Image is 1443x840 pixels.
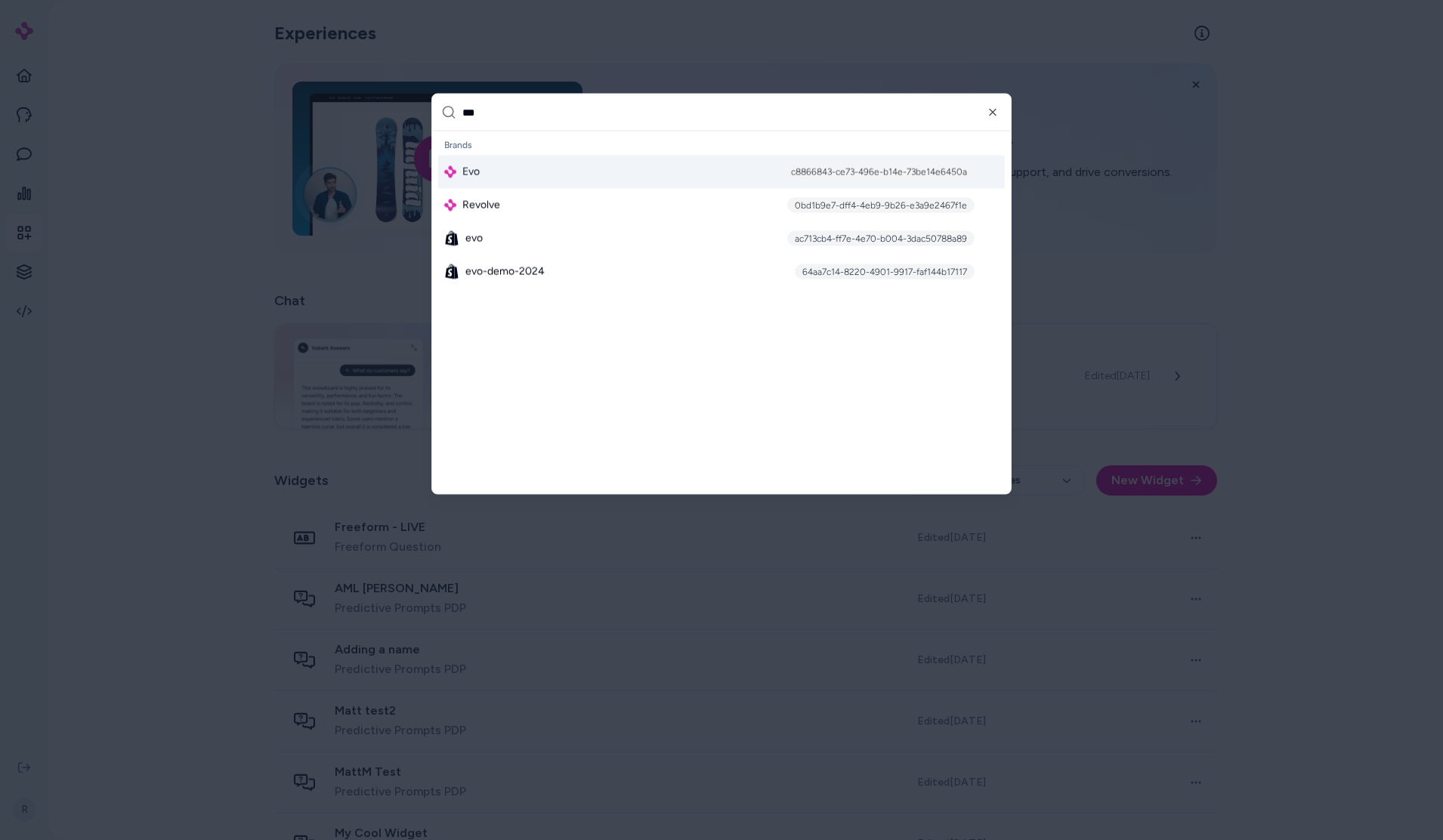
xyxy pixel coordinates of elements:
span: Revolve [462,198,500,213]
div: ac713cb4-ff7e-4e70-b004-3dac50788a89 [787,231,975,246]
span: evo [465,231,483,246]
div: 0bd1b9e7-dff4-4eb9-9b26-e3a9e2467f1e [787,198,975,213]
span: Evo [462,165,480,180]
div: Brands [438,134,1005,156]
div: c8866843-ce73-496e-b14e-73be14e6450a [783,165,975,180]
div: 64aa7c14-8220-4901-9917-faf144b17117 [795,264,975,279]
span: evo-demo-2024 [465,264,545,279]
img: alby Logo [444,166,456,178]
img: alby Logo [444,199,456,212]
